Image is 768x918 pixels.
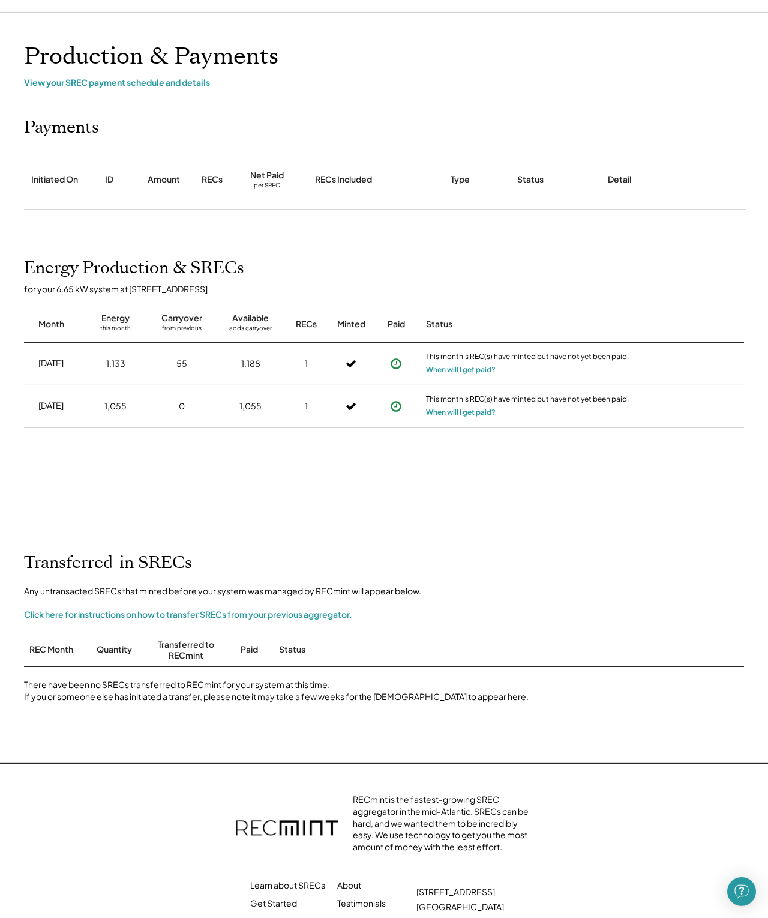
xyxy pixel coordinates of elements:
[426,406,496,418] button: When will I get paid?
[426,394,630,406] div: This month's REC(s) have minted but have not yet been paid.
[279,644,483,656] div: Status
[232,312,269,324] div: Available
[305,400,308,412] div: 1
[24,585,421,597] div: Any untransacted SRECs that minted before your system was managed by RECmint will appear below.
[387,355,405,373] button: Payment approved, but not yet initiated.
[229,324,272,336] div: adds carryover
[305,358,308,370] div: 1
[387,397,405,415] button: Payment approved, but not yet initiated.
[315,174,372,186] div: RECs Included
[179,400,185,412] div: 0
[176,358,187,370] div: 55
[202,174,223,186] div: RECs
[426,352,630,364] div: This month's REC(s) have minted but have not yet been paid.
[24,609,352,621] div: Click here for instructions on how to transfer SRECs from your previous aggregator.
[250,880,325,892] a: Learn about SRECs
[38,357,64,369] div: [DATE]
[517,174,544,186] div: Status
[106,358,125,370] div: 1,133
[250,169,284,181] div: Net Paid
[29,644,73,656] div: REC Month
[24,258,244,279] h2: Energy Production & SRECs
[148,174,180,186] div: Amount
[97,644,132,656] div: Quantity
[24,283,756,294] div: for your 6.65 kW system at [STREET_ADDRESS]
[162,324,202,336] div: from previous
[236,808,338,850] img: recmint-logotype%403x.png
[24,679,529,702] div: There have been no SRECs transferred to RECmint for your system at this time. If you or someone e...
[337,318,365,330] div: Minted
[451,174,470,186] div: Type
[250,898,297,910] a: Get Started
[296,318,317,330] div: RECs
[38,400,64,412] div: [DATE]
[24,553,192,573] h2: Transferred-in SRECs
[727,877,756,906] div: Open Intercom Messenger
[105,174,113,186] div: ID
[353,794,533,853] div: RECmint is the fastest-growing SREC aggregator in the mid-Atlantic. SRECs can be hard, and we wan...
[254,181,280,190] div: per SREC
[161,312,202,324] div: Carryover
[426,318,630,330] div: Status
[239,400,262,412] div: 1,055
[101,312,130,324] div: Energy
[241,644,258,656] div: Paid
[24,77,744,88] div: View your SREC payment schedule and details
[426,364,496,376] button: When will I get paid?
[388,318,405,330] div: Paid
[153,639,219,660] div: Transferred to RECmint
[337,880,361,892] a: About
[100,324,131,336] div: this month
[608,174,631,186] div: Detail
[24,43,744,71] h1: Production & Payments
[337,898,386,910] a: Testimonials
[31,174,78,186] div: Initiated On
[104,400,127,412] div: 1,055
[38,318,64,330] div: Month
[416,886,495,898] div: [STREET_ADDRESS]
[241,358,260,370] div: 1,188
[24,118,99,138] h2: Payments
[416,901,504,913] div: [GEOGRAPHIC_DATA]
